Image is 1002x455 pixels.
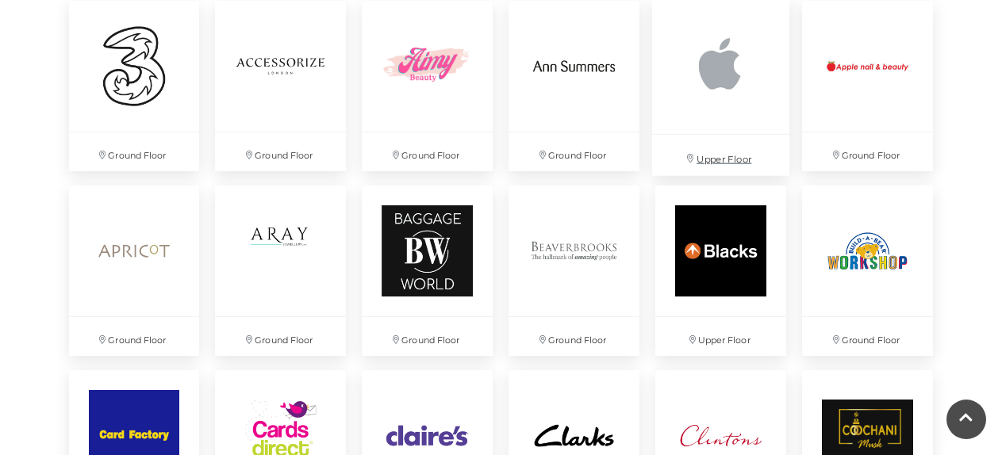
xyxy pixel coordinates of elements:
[354,178,501,364] a: Ground Floor
[61,178,208,364] a: Ground Floor
[501,178,647,364] a: Ground Floor
[362,132,493,171] p: Ground Floor
[802,317,933,356] p: Ground Floor
[647,178,794,364] a: Upper Floor
[655,317,786,356] p: Upper Floor
[215,317,346,356] p: Ground Floor
[207,178,354,364] a: Ground Floor
[69,132,200,171] p: Ground Floor
[794,178,941,364] a: Ground Floor
[802,132,933,171] p: Ground Floor
[215,132,346,171] p: Ground Floor
[362,317,493,356] p: Ground Floor
[509,132,639,171] p: Ground Floor
[69,317,200,356] p: Ground Floor
[509,317,639,356] p: Ground Floor
[652,135,789,175] p: Upper Floor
